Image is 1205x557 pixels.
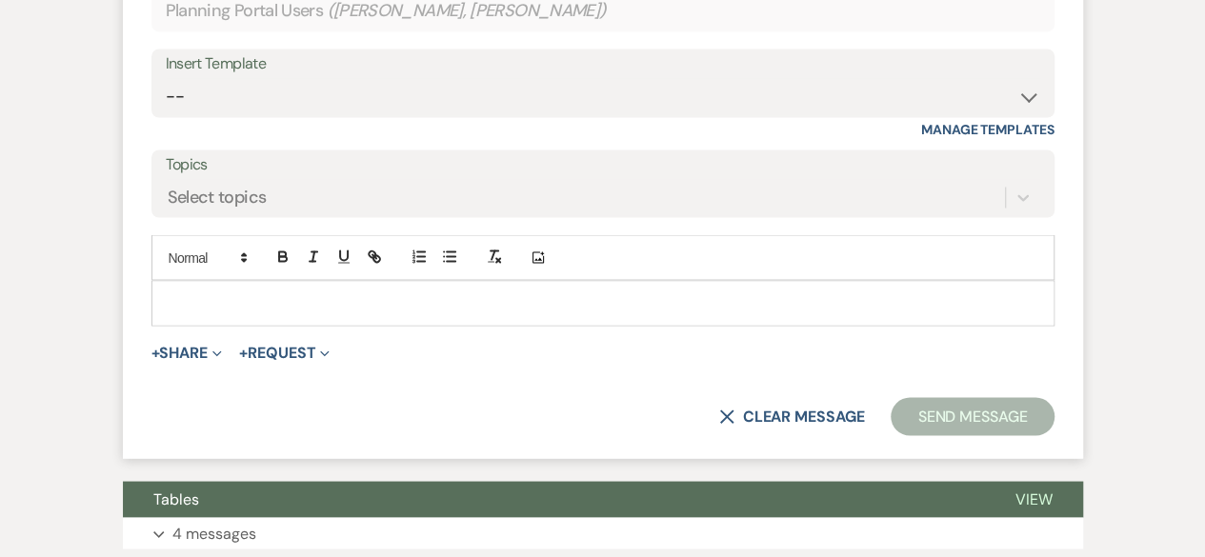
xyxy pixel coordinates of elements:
button: Request [239,345,330,360]
button: Send Message [891,397,1054,435]
button: Share [151,345,223,360]
span: + [239,345,248,360]
a: Manage Templates [921,121,1054,138]
div: Insert Template [166,50,1040,78]
label: Topics [166,151,1040,179]
span: View [1015,488,1053,508]
button: 4 messages [123,517,1083,549]
button: Tables [123,481,985,517]
p: 4 messages [172,521,256,546]
span: Tables [153,488,199,508]
button: View [985,481,1083,517]
button: Clear message [719,408,864,424]
span: + [151,345,160,360]
div: Select topics [168,184,267,209]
